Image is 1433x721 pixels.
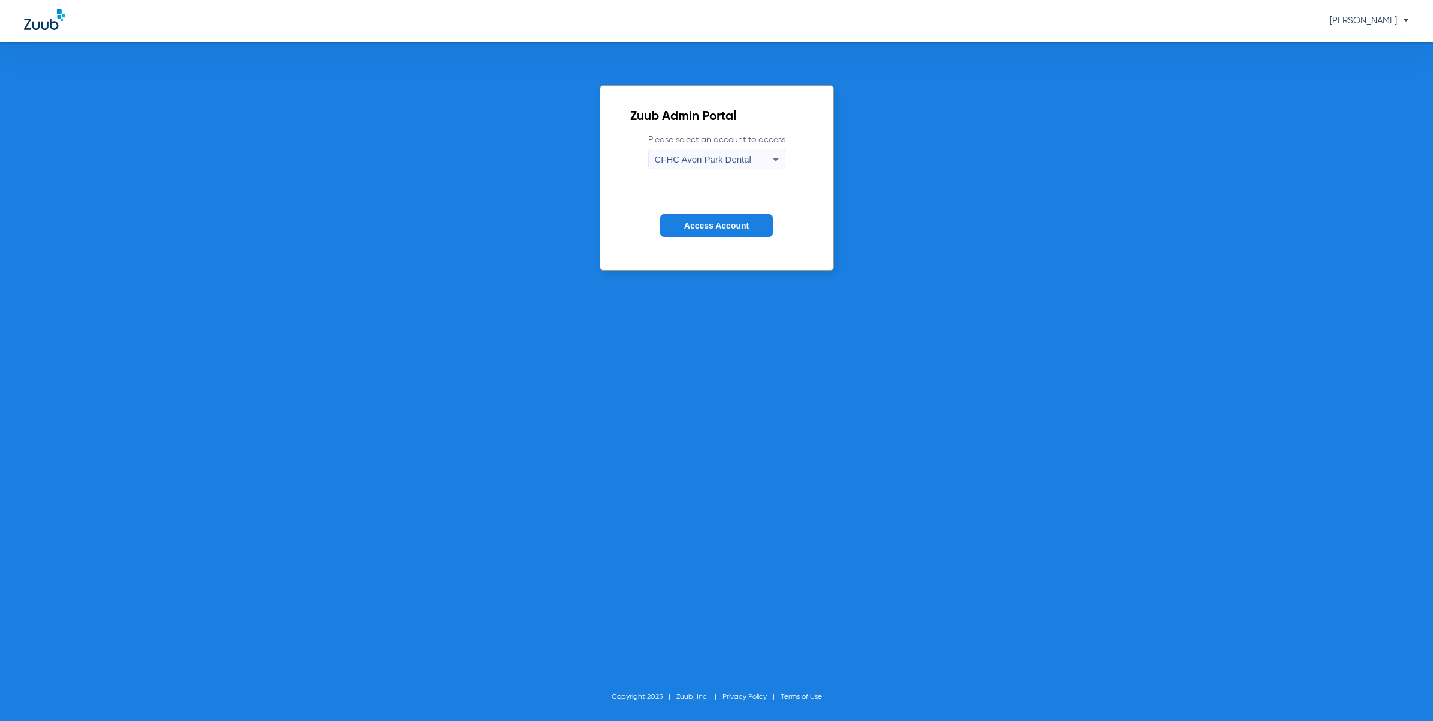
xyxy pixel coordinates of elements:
[1330,16,1409,25] span: [PERSON_NAME]
[676,691,722,703] li: Zuub, Inc.
[648,134,785,169] label: Please select an account to access
[781,693,822,701] a: Terms of Use
[722,693,767,701] a: Privacy Policy
[660,214,773,238] button: Access Account
[684,221,749,230] span: Access Account
[630,111,803,123] h2: Zuub Admin Portal
[24,9,65,30] img: Zuub Logo
[655,154,751,164] span: CFHC Avon Park Dental
[612,691,676,703] li: Copyright 2025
